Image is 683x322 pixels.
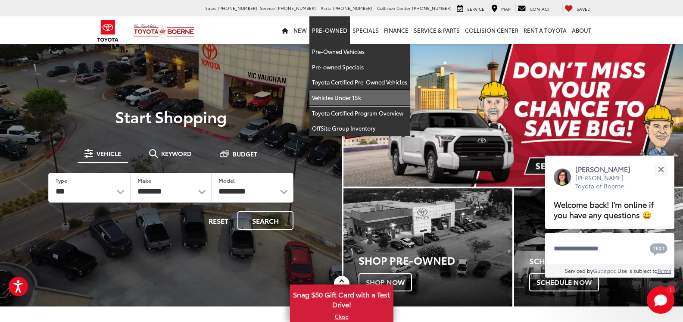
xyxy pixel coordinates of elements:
[309,75,410,90] a: Toyota Certified Pre-Owned Vehicles
[309,121,410,136] a: OffSite Group Inventory
[412,5,452,11] span: [PHONE_NUMBER]
[343,188,512,307] div: Toyota
[562,4,593,13] a: My Saved Vehicles
[309,16,350,44] a: Pre-Owned
[647,286,674,314] svg: Start Chat
[514,188,683,307] div: Toyota
[291,16,309,44] a: New
[501,6,511,12] span: Map
[56,177,67,184] label: Type
[205,5,216,11] span: Sales
[569,16,594,44] a: About
[237,211,293,230] button: Search
[309,90,410,106] a: Vehicles Under 15k
[489,4,513,13] a: Map
[514,188,683,307] a: Schedule Service Schedule Now
[381,16,411,44] a: Finance
[309,44,410,59] a: Pre-Owned Vehicles
[36,108,306,125] p: Start Shopping
[133,23,195,38] img: Vic Vaughan Toyota of Boerne
[291,285,393,312] span: Snag $50 Gift Card with a Test Drive!
[411,16,462,44] a: Service & Parts: Opens in a new tab
[201,211,236,230] button: Reset
[309,59,410,75] a: Pre-owned Specials
[647,239,670,258] button: Chat with SMS
[530,6,550,12] span: Contact
[575,164,639,174] p: [PERSON_NAME]
[467,6,484,12] span: Service
[515,4,552,13] a: Contact
[279,16,291,44] a: Home
[577,6,591,12] span: Saved
[343,188,512,307] a: Shop Pre-Owned Shop Now
[309,106,410,121] a: Toyota Certified Program Overview
[529,257,683,266] h4: Schedule Service
[218,177,235,184] label: Model
[333,5,372,11] span: [PHONE_NUMBER]
[565,267,593,274] span: Serviced by
[377,5,411,11] span: Collision Center
[276,5,316,11] span: [PHONE_NUMBER]
[593,267,618,274] a: Gubagoo.
[350,16,381,44] a: Specials
[545,233,674,264] textarea: Type your message
[233,151,257,157] span: Budget
[321,5,331,11] span: Parts
[359,254,512,266] h3: Shop Pre-Owned
[521,16,569,44] a: Rent a Toyota
[92,17,124,45] img: Toyota
[657,267,671,274] a: Terms
[161,150,192,156] span: Keyword
[359,273,412,291] span: Shop Now
[670,288,672,291] span: 1
[575,174,639,191] p: [PERSON_NAME] Toyota of Boerne
[652,160,670,178] button: Close
[647,286,674,314] button: Toggle Chat Window
[97,150,121,156] span: Vehicle
[650,242,667,256] svg: Text
[455,4,487,13] a: Service
[529,273,599,291] span: Schedule Now
[618,267,657,274] span: Use is subject to
[462,16,521,44] a: Collision Center
[137,177,151,184] label: Make
[218,5,257,11] span: [PHONE_NUMBER]
[554,198,654,220] span: Welcome back! I'm online if you have any questions 😀
[545,156,674,278] div: Close[PERSON_NAME][PERSON_NAME] Toyota of BoerneWelcome back! I'm online if you have any question...
[260,5,275,11] span: Service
